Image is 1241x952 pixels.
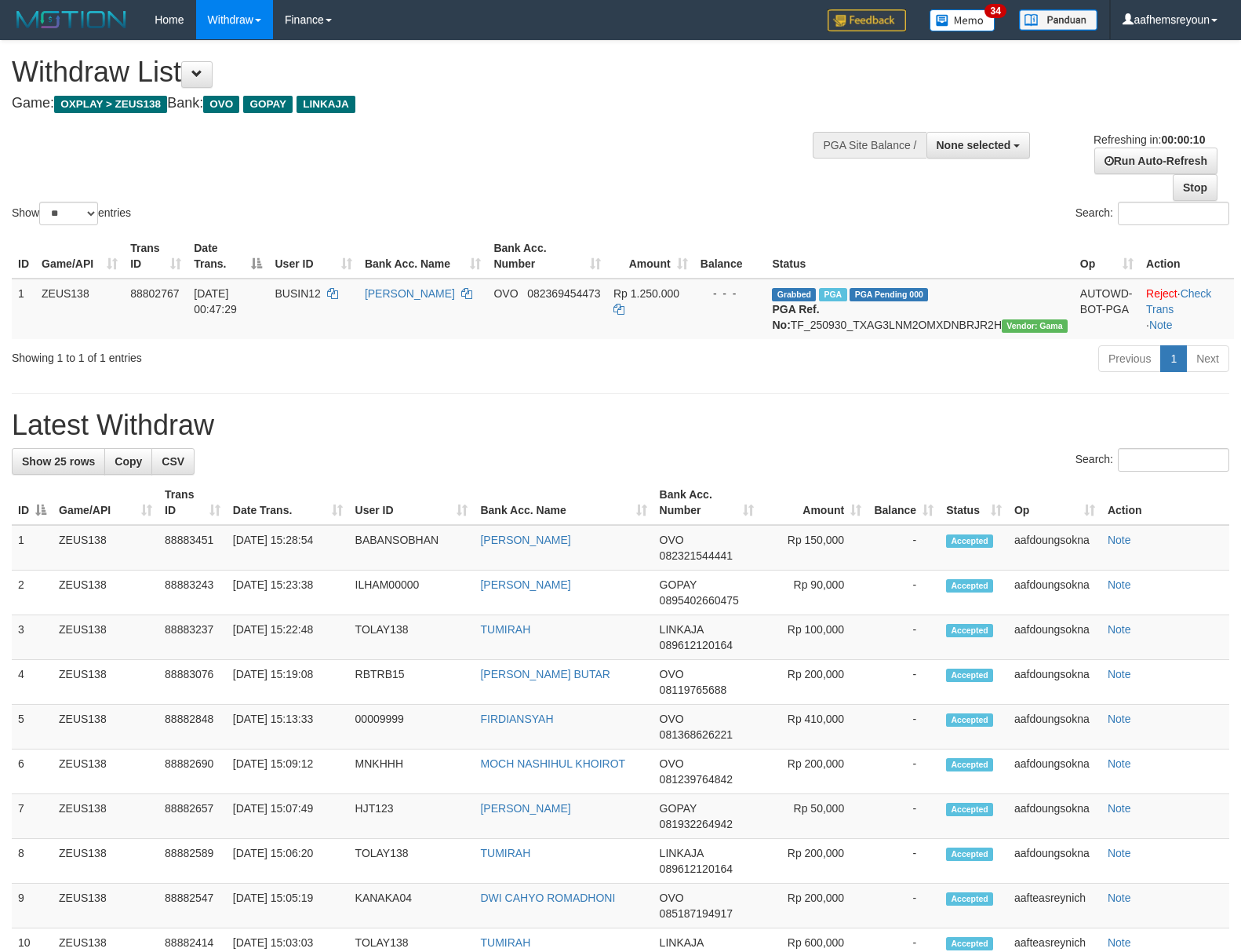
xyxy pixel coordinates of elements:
[828,9,906,31] img: Feedback.jpg
[660,773,733,786] span: Copy 081239764842 to clipboard
[474,480,653,525] th: Bank Acc. Name: activate to sort column ascending
[613,287,679,300] span: Rp 1.250.000
[660,936,704,949] span: LINKAJA
[660,623,704,636] span: LINKAJA
[53,750,158,794] td: ZEUS138
[487,234,607,279] th: Bank Acc. Number: activate to sort column ascending
[227,750,349,794] td: [DATE] 15:09:12
[12,525,53,571] td: 1
[607,234,694,279] th: Amount: activate to sort column ascending
[1075,202,1229,225] label: Search:
[1074,279,1140,339] td: AUTOWD-BOT-PGA
[1008,839,1101,884] td: aafdoungsokna
[946,624,993,637] span: Accepted
[1008,615,1101,660] td: aafdoungsokna
[12,202,131,225] label: Show entries
[527,287,600,300] span: Copy 082369454473 to clipboard
[660,847,704,859] span: LINKAJA
[480,668,610,680] a: [PERSON_NAME] BUTAR
[946,937,993,950] span: Accepted
[1118,448,1229,472] input: Search:
[12,57,812,88] h1: Withdraw List
[760,571,868,615] td: Rp 90,000
[151,448,195,475] a: CSV
[1108,668,1131,680] a: Note
[1108,578,1131,591] a: Note
[660,907,733,920] span: Copy 085187194917 to clipboard
[660,668,684,680] span: OVO
[53,839,158,884] td: ZEUS138
[660,863,733,875] span: Copy 089612120164 to clipboard
[946,848,993,861] span: Accepted
[868,480,940,525] th: Balance: activate to sort column ascending
[760,615,868,660] td: Rp 100,000
[1108,936,1131,949] a: Note
[1108,623,1131,636] a: Note
[1108,847,1131,859] a: Note
[349,525,475,571] td: BABANSOBHAN
[349,615,475,660] td: TOLAY138
[1161,133,1205,146] strong: 00:00:10
[1008,660,1101,705] td: aafdoungsokna
[1008,525,1101,571] td: aafdoungsokna
[243,96,293,113] span: GOPAY
[760,750,868,794] td: Rp 200,000
[158,525,227,571] td: 88883451
[349,660,475,705] td: RBTRB15
[1101,480,1229,525] th: Action
[158,839,227,884] td: 88882589
[480,936,530,949] a: TUMIRAH
[1140,279,1234,339] td: · ·
[660,534,684,546] span: OVO
[760,839,868,884] td: Rp 200,000
[12,839,53,884] td: 8
[868,525,940,571] td: -
[358,234,488,279] th: Bank Acc. Name: activate to sort column ascending
[1160,345,1187,372] a: 1
[130,287,179,300] span: 88802767
[946,579,993,593] span: Accepted
[868,839,940,884] td: -
[53,884,158,928] td: ZEUS138
[660,713,684,725] span: OVO
[12,8,131,31] img: MOTION_logo.png
[22,455,95,468] span: Show 25 rows
[1019,9,1097,31] img: panduan.png
[162,455,184,468] span: CSV
[12,344,505,366] div: Showing 1 to 1 of 1 entries
[1146,287,1177,300] a: Reject
[480,713,553,725] a: FIRDIANSYAH
[158,750,227,794] td: 88882690
[930,9,995,31] img: Button%20Memo.svg
[493,287,518,300] span: OVO
[1140,234,1234,279] th: Action
[297,96,355,113] span: LINKAJA
[946,892,993,906] span: Accepted
[227,480,349,525] th: Date Trans.: activate to sort column ascending
[158,884,227,928] td: 88882547
[1108,802,1131,815] a: Note
[349,884,475,928] td: KANAKA04
[1002,319,1068,333] span: Vendor URL: https://trx31.1velocity.biz
[760,705,868,750] td: Rp 410,000
[694,234,766,279] th: Balance
[946,758,993,771] span: Accepted
[187,234,268,279] th: Date Trans.: activate to sort column descending
[660,639,733,651] span: Copy 089612120164 to clipboard
[937,139,1011,151] span: None selected
[53,660,158,705] td: ZEUS138
[349,839,475,884] td: TOLAY138
[819,288,846,301] span: Marked by aafsreyleap
[1108,713,1131,725] a: Note
[158,571,227,615] td: 88883243
[268,234,358,279] th: User ID: activate to sort column ascending
[53,480,158,525] th: Game/API: activate to sort column ascending
[760,794,868,839] td: Rp 50,000
[158,480,227,525] th: Trans ID: activate to sort column ascending
[1008,705,1101,750] td: aafdoungsokna
[365,287,455,300] a: [PERSON_NAME]
[349,750,475,794] td: MNKHHH
[480,623,530,636] a: TUMIRAH
[158,660,227,705] td: 88883076
[660,684,727,696] span: Copy 08119765688 to clipboard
